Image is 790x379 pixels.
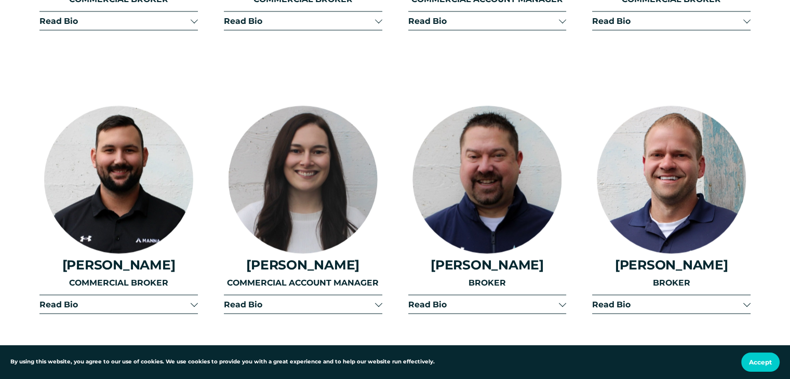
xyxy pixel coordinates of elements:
[408,258,567,273] h4: [PERSON_NAME]
[224,16,375,26] span: Read Bio
[592,300,743,309] span: Read Bio
[39,300,191,309] span: Read Bio
[224,295,382,314] button: Read Bio
[10,358,435,367] p: By using this website, you agree to our use of cookies. We use cookies to provide you with a grea...
[39,12,198,30] button: Read Bio
[408,300,559,309] span: Read Bio
[749,358,772,366] span: Accept
[592,295,751,314] button: Read Bio
[592,258,751,273] h4: [PERSON_NAME]
[408,12,567,30] button: Read Bio
[224,258,382,273] h4: [PERSON_NAME]
[408,295,567,314] button: Read Bio
[408,16,559,26] span: Read Bio
[408,276,567,289] p: BROKER
[592,276,751,289] p: BROKER
[224,300,375,309] span: Read Bio
[224,276,382,289] p: COMMERCIAL ACCOUNT MANAGER
[39,295,198,314] button: Read Bio
[39,276,198,289] p: COMMERCIAL BROKER
[224,12,382,30] button: Read Bio
[592,12,751,30] button: Read Bio
[741,353,780,372] button: Accept
[39,258,198,273] h4: [PERSON_NAME]
[592,16,743,26] span: Read Bio
[39,16,191,26] span: Read Bio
